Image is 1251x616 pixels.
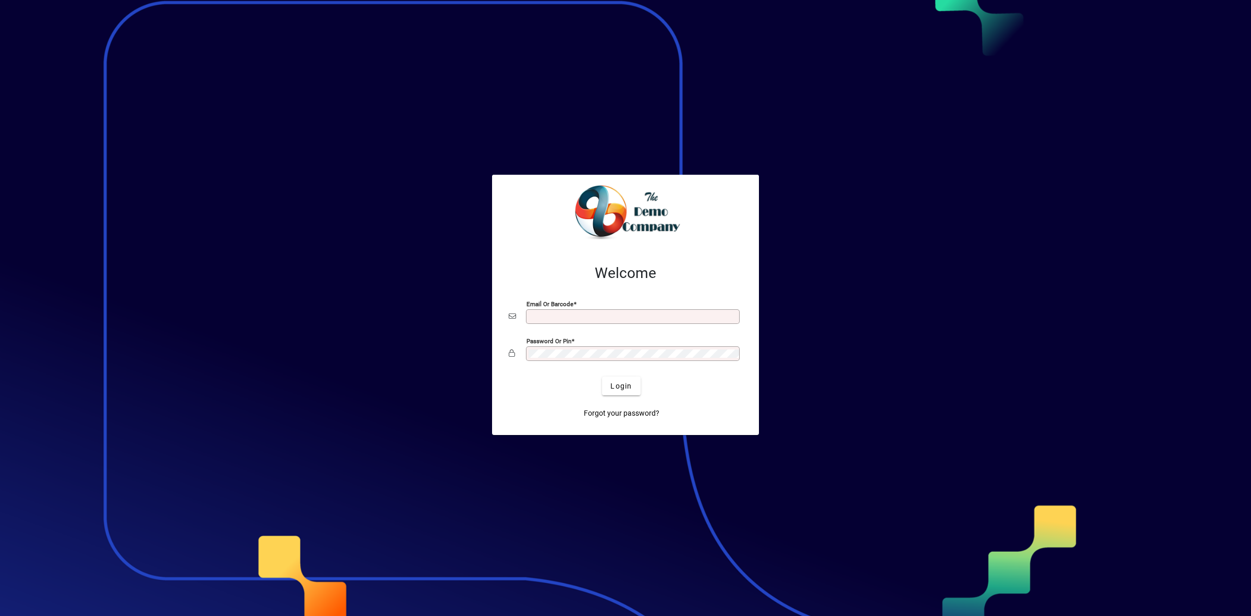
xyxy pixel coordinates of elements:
[602,377,640,395] button: Login
[526,300,573,308] mat-label: Email or Barcode
[580,404,664,422] a: Forgot your password?
[610,381,632,392] span: Login
[584,408,659,419] span: Forgot your password?
[526,337,571,345] mat-label: Password or Pin
[509,264,742,282] h2: Welcome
